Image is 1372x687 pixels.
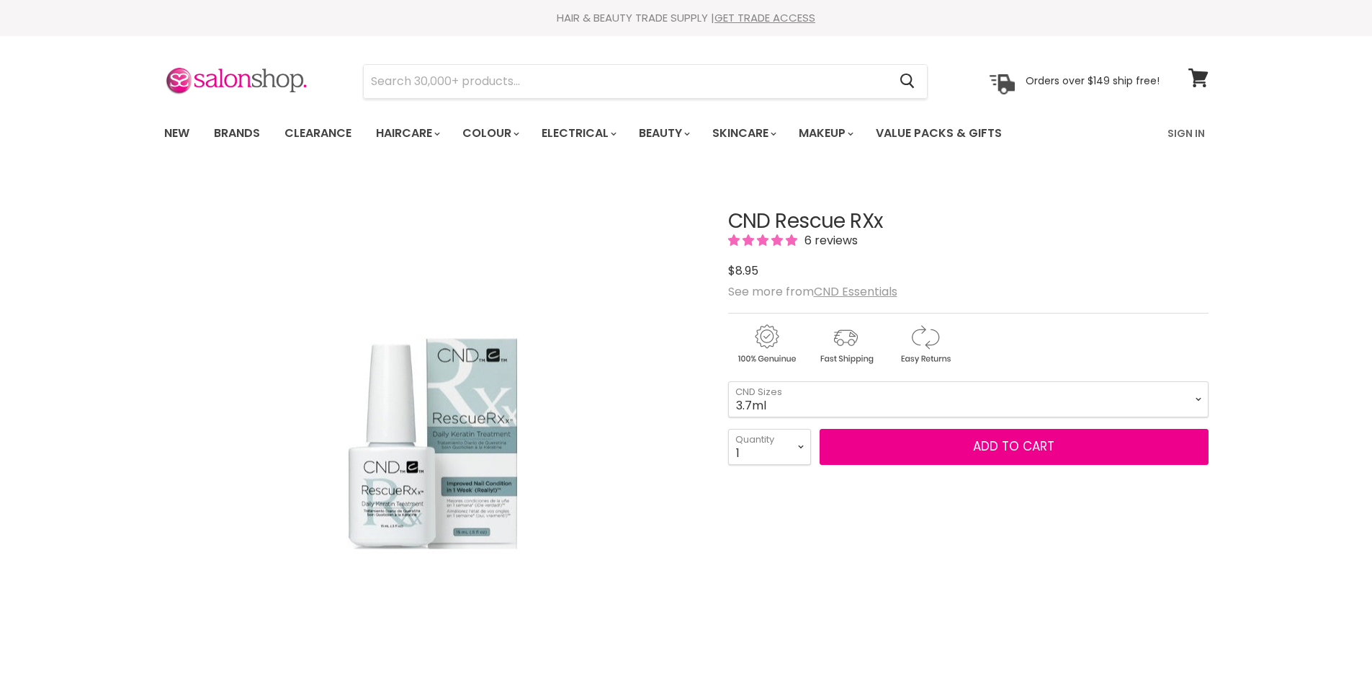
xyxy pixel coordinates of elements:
[807,322,884,366] img: shipping.gif
[865,118,1013,149] a: Value Packs & Gifts
[728,429,811,465] select: Quantity
[531,118,625,149] a: Electrical
[274,118,362,149] a: Clearance
[714,10,815,25] a: GET TRADE ACCESS
[701,118,785,149] a: Skincare
[153,118,200,149] a: New
[820,429,1209,465] button: Add to cart
[146,11,1227,25] div: HAIR & BEAUTY TRADE SUPPLY |
[1026,74,1160,87] p: Orders over $149 ship free!
[307,253,559,633] img: CND Rescue RXx
[628,118,699,149] a: Beauty
[728,232,800,249] span: 4.83 stars
[146,112,1227,154] nav: Main
[153,112,1086,154] ul: Main menu
[800,232,858,249] span: 6 reviews
[814,283,897,300] a: CND Essentials
[363,64,928,99] form: Product
[365,118,449,149] a: Haircare
[788,118,862,149] a: Makeup
[1159,118,1214,149] a: Sign In
[728,262,758,279] span: $8.95
[889,65,927,98] button: Search
[728,322,804,366] img: genuine.gif
[203,118,271,149] a: Brands
[364,65,889,98] input: Search
[887,322,963,366] img: returns.gif
[973,438,1054,455] span: Add to cart
[728,283,897,300] span: See more from
[728,210,1209,233] h1: CND Rescue RXx
[452,118,528,149] a: Colour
